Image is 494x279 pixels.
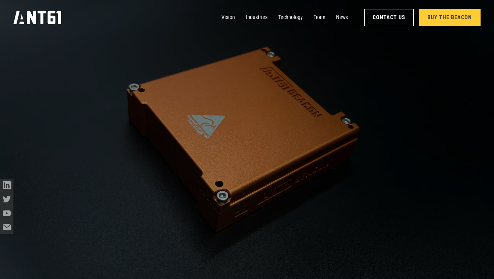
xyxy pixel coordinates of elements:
[364,9,414,26] a: Contact Us
[13,8,61,27] a: home
[336,11,348,24] a: News
[314,11,325,24] a: Team
[221,11,235,24] a: Vision
[278,11,303,24] a: Technology
[246,11,267,24] a: Industries
[419,9,480,26] a: Buy the Beacon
